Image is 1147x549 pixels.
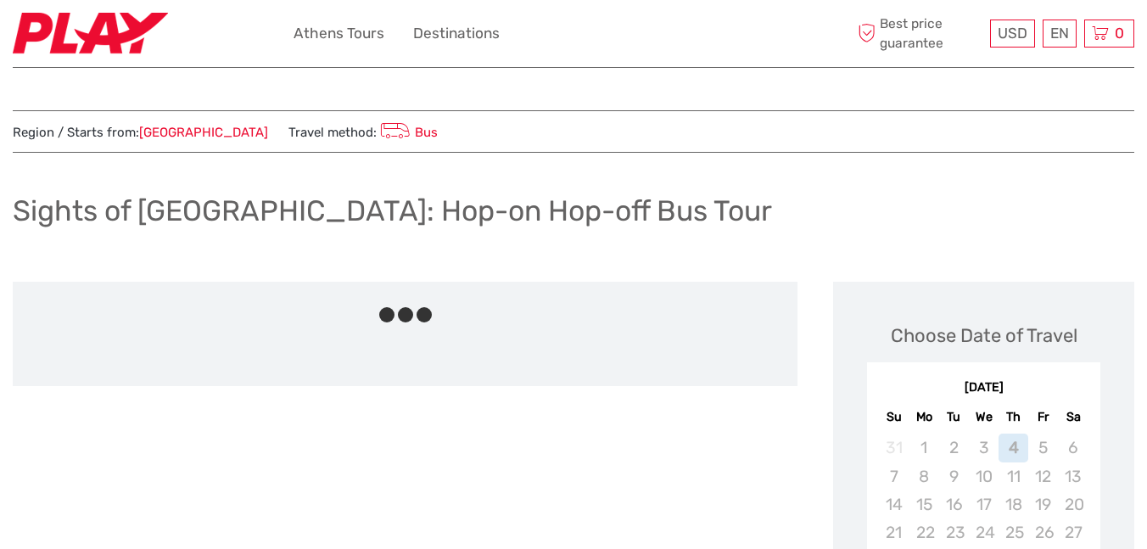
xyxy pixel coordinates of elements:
a: Destinations [413,21,500,46]
div: We [969,406,999,429]
div: Not available Tuesday, September 16th, 2025 [939,490,969,518]
div: Mo [909,406,939,429]
div: Tu [939,406,969,429]
div: Not available Thursday, September 18th, 2025 [999,490,1028,518]
div: Fr [1028,406,1058,429]
div: Sa [1058,406,1088,429]
div: Not available Friday, September 12th, 2025 [1028,462,1058,490]
div: Not available Monday, September 15th, 2025 [909,490,939,518]
span: Best price guarantee [854,14,987,52]
div: Not available Wednesday, September 3rd, 2025 [969,434,999,462]
span: Travel method: [288,120,438,143]
div: Not available Saturday, September 27th, 2025 [1058,518,1088,546]
span: Region / Starts from: [13,124,268,142]
div: Not available Friday, September 26th, 2025 [1028,518,1058,546]
div: Not available Friday, September 19th, 2025 [1028,490,1058,518]
div: Not available Thursday, September 25th, 2025 [999,518,1028,546]
div: Not available Monday, September 1st, 2025 [909,434,939,462]
div: Not available Sunday, August 31st, 2025 [879,434,909,462]
span: 0 [1112,25,1127,42]
a: Bus [377,125,438,140]
div: Not available Thursday, September 11th, 2025 [999,462,1028,490]
div: Th [999,406,1028,429]
div: Not available Friday, September 5th, 2025 [1028,434,1058,462]
span: USD [998,25,1027,42]
div: Not available Wednesday, September 10th, 2025 [969,462,999,490]
div: Not available Saturday, September 20th, 2025 [1058,490,1088,518]
div: Not available Tuesday, September 9th, 2025 [939,462,969,490]
div: [DATE] [867,379,1100,397]
div: Not available Saturday, September 6th, 2025 [1058,434,1088,462]
div: Su [879,406,909,429]
img: 2467-7e1744d7-2434-4362-8842-68c566c31c52_logo_small.jpg [13,13,168,54]
div: Not available Wednesday, September 24th, 2025 [969,518,999,546]
div: Not available Sunday, September 7th, 2025 [879,462,909,490]
div: Not available Tuesday, September 2nd, 2025 [939,434,969,462]
div: Not available Saturday, September 13th, 2025 [1058,462,1088,490]
div: Not available Thursday, September 4th, 2025 [999,434,1028,462]
div: Not available Tuesday, September 23rd, 2025 [939,518,969,546]
div: Not available Monday, September 22nd, 2025 [909,518,939,546]
a: Athens Tours [294,21,384,46]
div: EN [1043,20,1077,48]
div: Not available Monday, September 8th, 2025 [909,462,939,490]
div: Choose Date of Travel [891,322,1077,349]
a: [GEOGRAPHIC_DATA] [139,125,268,140]
div: Not available Sunday, September 21st, 2025 [879,518,909,546]
div: Not available Sunday, September 14th, 2025 [879,490,909,518]
div: Not available Wednesday, September 17th, 2025 [969,490,999,518]
h1: Sights of [GEOGRAPHIC_DATA]: Hop-on Hop-off Bus Tour [13,193,772,228]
